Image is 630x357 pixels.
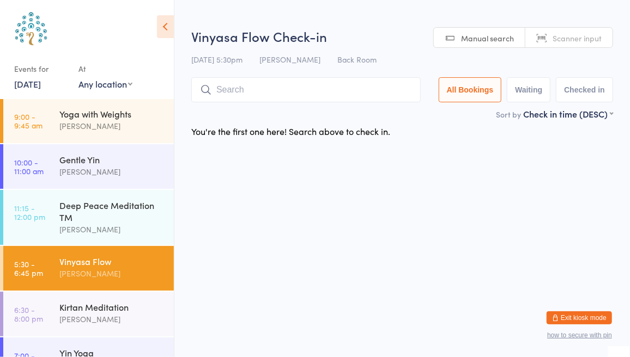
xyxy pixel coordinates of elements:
div: Kirtan Meditation [59,301,165,313]
div: Events for [14,60,68,78]
time: 6:30 - 8:00 pm [14,305,43,323]
div: [PERSON_NAME] [59,120,165,132]
div: Any location [78,78,132,90]
a: [DATE] [14,78,41,90]
time: 11:15 - 12:00 pm [14,204,45,221]
img: Australian School of Meditation & Yoga [11,8,52,49]
div: [PERSON_NAME] [59,267,165,280]
span: Back Room [337,54,377,65]
button: Checked in [556,77,613,102]
div: At [78,60,132,78]
div: Vinyasa Flow [59,255,165,267]
div: Gentle Yin [59,153,165,165]
span: [DATE] 5:30pm [191,54,243,65]
div: You're the first one here! Search above to check in. [191,125,390,137]
h2: Vinyasa Flow Check-in [191,27,613,45]
label: Sort by [496,109,521,120]
div: [PERSON_NAME] [59,165,165,178]
button: Waiting [507,77,550,102]
div: Check in time (DESC) [523,108,613,120]
a: 6:30 -8:00 pmKirtan Meditation[PERSON_NAME] [3,292,174,336]
button: how to secure with pin [547,331,612,339]
button: Exit kiosk mode [547,311,612,324]
time: 10:00 - 11:00 am [14,158,44,175]
span: Scanner input [553,33,602,44]
button: All Bookings [439,77,502,102]
div: Deep Peace Meditation TM [59,199,165,223]
time: 9:00 - 9:45 am [14,112,43,130]
a: 11:15 -12:00 pmDeep Peace Meditation TM[PERSON_NAME] [3,190,174,245]
span: [PERSON_NAME] [259,54,320,65]
a: 5:30 -6:45 pmVinyasa Flow[PERSON_NAME] [3,246,174,291]
span: Manual search [461,33,514,44]
div: [PERSON_NAME] [59,223,165,236]
div: Yoga with Weights [59,108,165,120]
time: 5:30 - 6:45 pm [14,260,43,277]
a: 10:00 -11:00 amGentle Yin[PERSON_NAME] [3,144,174,189]
a: 9:00 -9:45 amYoga with Weights[PERSON_NAME] [3,99,174,143]
input: Search [191,77,421,102]
div: [PERSON_NAME] [59,313,165,325]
